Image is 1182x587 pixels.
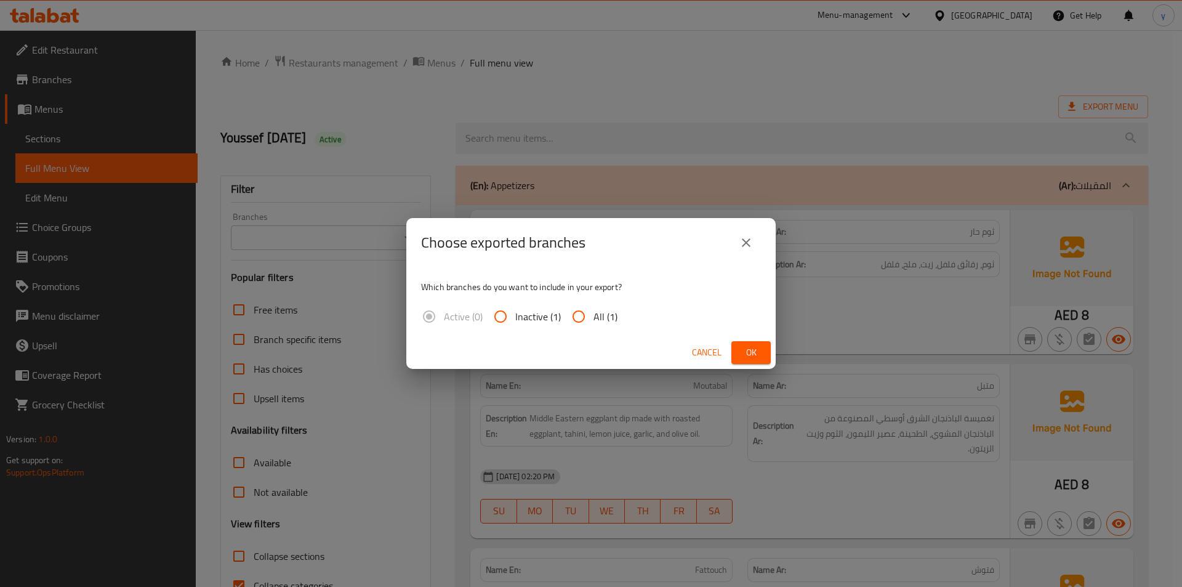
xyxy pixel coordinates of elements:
[515,309,561,324] span: Inactive (1)
[731,341,771,364] button: Ok
[421,281,761,293] p: Which branches do you want to include in your export?
[421,233,585,253] h2: Choose exported branches
[593,309,617,324] span: All (1)
[444,309,483,324] span: Active (0)
[731,228,761,257] button: close
[692,345,722,360] span: Cancel
[741,345,761,360] span: Ok
[687,341,726,364] button: Cancel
